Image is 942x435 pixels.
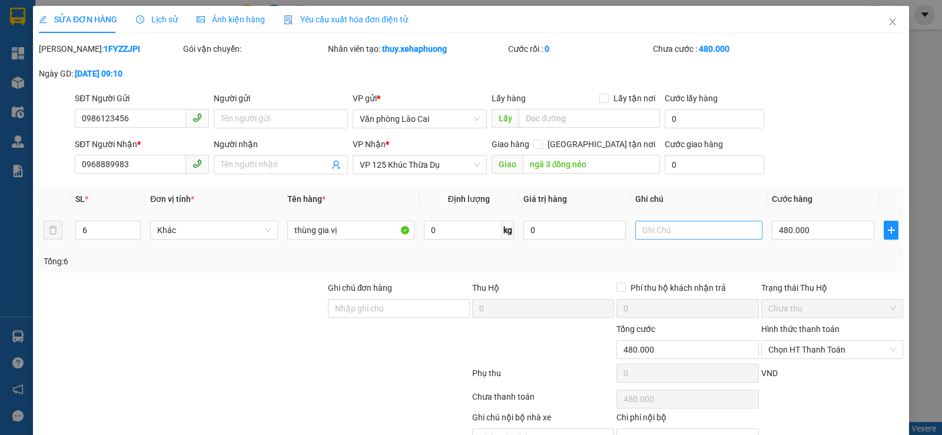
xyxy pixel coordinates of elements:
[75,194,85,204] span: SL
[284,15,408,24] span: Yêu cầu xuất hóa đơn điện tử
[761,281,903,294] div: Trạng thái Thu Hộ
[75,138,209,151] div: SĐT Người Nhận
[150,194,194,204] span: Đơn vị tính
[39,15,117,24] span: SỬA ĐƠN HÀNG
[39,42,181,55] div: [PERSON_NAME]:
[545,44,549,54] b: 0
[492,155,523,174] span: Giao
[888,17,897,26] span: close
[353,140,386,149] span: VP Nhận
[471,367,615,387] div: Phụ thu
[214,92,348,105] div: Người gửi
[631,188,767,211] th: Ghi chú
[197,15,205,24] span: picture
[75,92,209,105] div: SĐT Người Gửi
[65,29,267,44] li: Số [GEOGRAPHIC_DATA], [GEOGRAPHIC_DATA]
[884,225,898,235] span: plus
[761,324,840,334] label: Hình thức thanh toán
[543,138,660,151] span: [GEOGRAPHIC_DATA] tận nơi
[382,44,447,54] b: thuy.xehaphuong
[665,94,718,103] label: Cước lấy hàng
[128,85,204,111] h1: CRYEYN9M
[448,194,490,204] span: Định lượng
[653,42,795,55] div: Chưa cước :
[360,110,480,128] span: Văn phòng Lào Cai
[328,42,506,55] div: Nhân viên tạo:
[768,341,896,358] span: Chọn HT Thanh Toán
[136,15,144,24] span: clock-circle
[183,42,325,55] div: Gói vận chuyển:
[471,390,615,411] div: Chưa thanh toán
[44,255,364,268] div: Tổng: 6
[15,85,121,125] b: GỬI : Văn phòng Lào Cai
[193,113,202,122] span: phone
[104,44,140,54] b: 1FYZZJPI
[699,44,729,54] b: 480.000
[287,221,414,240] input: VD: Bàn, Ghế
[876,6,909,39] button: Close
[523,194,567,204] span: Giá trị hàng
[89,14,243,28] b: [PERSON_NAME] Sunrise
[328,283,393,293] label: Ghi chú đơn hàng
[519,109,661,128] input: Dọc đường
[665,140,723,149] label: Cước giao hàng
[492,140,529,149] span: Giao hàng
[523,155,661,174] input: Dọc đường
[492,94,526,103] span: Lấy hàng
[157,221,270,239] span: Khác
[761,368,778,378] span: VND
[44,221,62,240] button: delete
[331,160,341,170] span: user-add
[665,109,764,128] input: Cước lấy hàng
[287,194,326,204] span: Tên hàng
[492,109,519,128] span: Lấy
[15,15,74,74] img: logo.jpg
[626,281,731,294] span: Phí thu hộ khách nhận trả
[197,15,265,24] span: Ảnh kiện hàng
[502,221,514,240] span: kg
[616,324,655,334] span: Tổng cước
[39,15,47,24] span: edit
[884,221,898,240] button: plus
[111,61,221,75] b: Gửi khách hàng
[193,159,202,168] span: phone
[508,42,650,55] div: Cước rồi :
[136,15,178,24] span: Lịch sử
[75,69,122,78] b: [DATE] 09:10
[616,411,758,429] div: Chi phí nội bộ
[768,300,896,317] span: Chưa thu
[328,299,470,318] input: Ghi chú đơn hàng
[65,44,267,58] li: Hotline: 19003239 - 0926.621.621
[609,92,660,105] span: Lấy tận nơi
[360,156,480,174] span: VP 125 Khúc Thừa Dụ
[635,221,762,240] input: Ghi Chú
[39,67,181,80] div: Ngày GD:
[214,138,348,151] div: Người nhận
[665,155,764,174] input: Cước giao hàng
[472,283,499,293] span: Thu Hộ
[772,194,812,204] span: Cước hàng
[472,411,614,429] div: Ghi chú nội bộ nhà xe
[353,92,487,105] div: VP gửi
[284,15,293,25] img: icon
